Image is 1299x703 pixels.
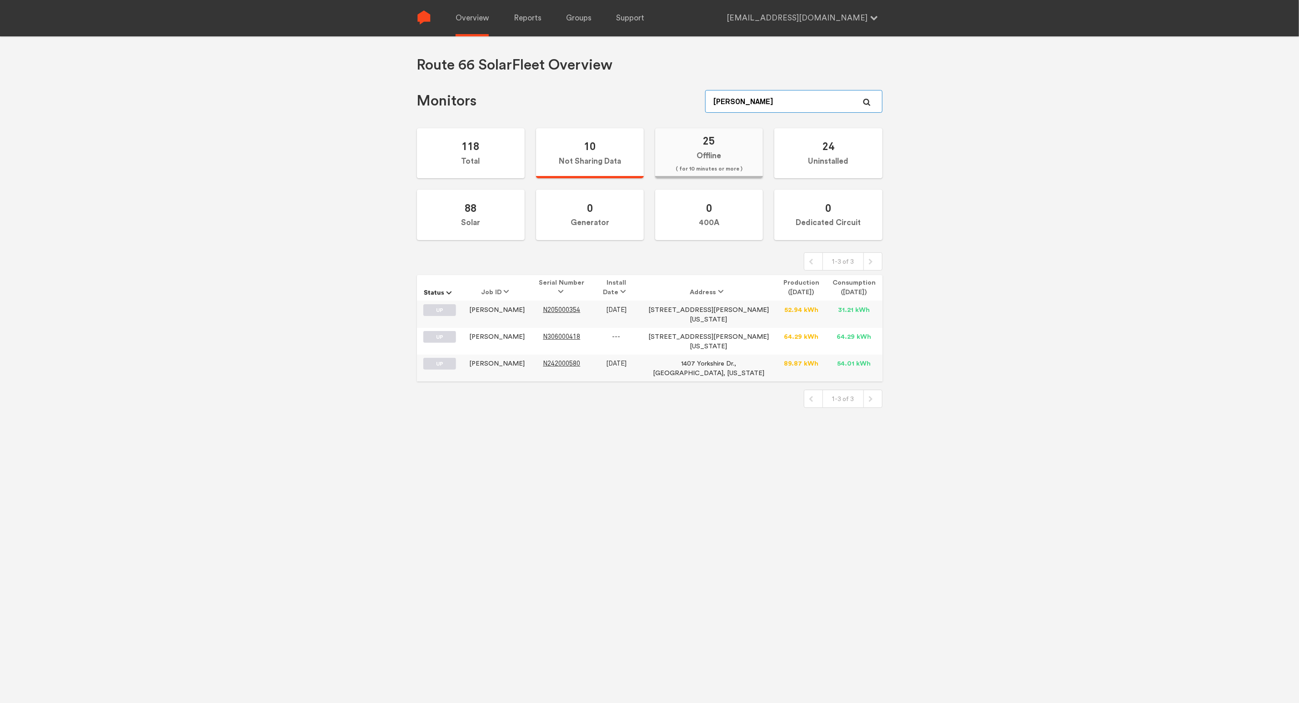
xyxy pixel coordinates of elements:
[823,140,834,153] span: 24
[543,306,580,314] span: N205000354
[587,201,593,215] span: 0
[543,333,580,340] a: N306000418
[705,90,882,113] input: Serial Number, job ID, name, address
[655,128,763,179] label: Offline
[463,355,532,382] td: [PERSON_NAME]
[777,301,826,327] td: 52.94 kWh
[826,355,883,382] td: 54.01 kWh
[777,328,826,355] td: 64.29 kWh
[641,328,777,355] td: [STREET_ADDRESS][PERSON_NAME][US_STATE]
[777,275,826,301] th: Production ([DATE])
[543,306,580,313] a: N205000354
[423,304,456,316] label: UP
[463,328,532,355] td: [PERSON_NAME]
[423,331,456,343] label: UP
[465,201,476,215] span: 88
[463,275,532,301] th: Job ID
[423,358,456,370] label: UP
[417,128,525,179] label: Total
[543,333,580,341] span: N306000418
[532,275,592,301] th: Serial Number
[641,275,777,301] th: Address
[462,140,480,153] span: 118
[774,128,882,179] label: Uninstalled
[606,360,627,367] span: [DATE]
[706,201,712,215] span: 0
[826,301,883,327] td: 31.21 kWh
[823,390,864,407] div: 1-3 of 3
[417,190,525,240] label: Solar
[703,134,715,147] span: 25
[417,10,431,25] img: Sense Logo
[641,355,777,382] td: 1407 Yorkshire Dr., [GEOGRAPHIC_DATA], [US_STATE]
[543,360,580,367] a: N242000580
[774,190,882,240] label: Dedicated Circuit
[417,92,477,110] h1: Monitors
[417,275,463,301] th: Status
[606,306,627,314] span: [DATE]
[612,333,620,341] span: ---
[825,201,831,215] span: 0
[641,301,777,327] td: [STREET_ADDRESS][PERSON_NAME][US_STATE]
[584,140,596,153] span: 10
[826,275,883,301] th: Consumption ([DATE])
[536,128,644,179] label: Not Sharing Data
[592,275,640,301] th: Install Date
[417,56,613,75] h1: Route 66 Solar Fleet Overview
[536,190,644,240] label: Generator
[463,301,532,327] td: [PERSON_NAME]
[676,164,742,175] span: ( for 10 minutes or more )
[777,355,826,382] td: 89.87 kWh
[655,190,763,240] label: 400A
[823,253,864,270] div: 1-3 of 3
[826,328,883,355] td: 64.29 kWh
